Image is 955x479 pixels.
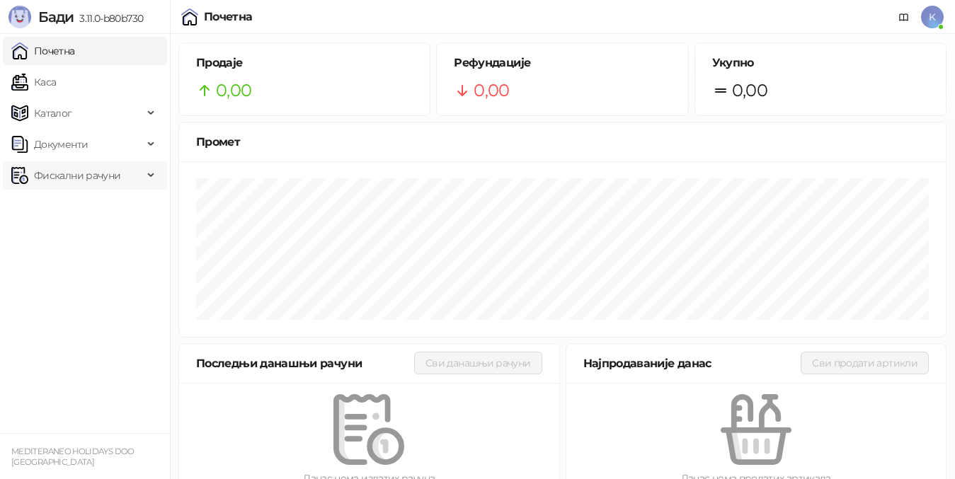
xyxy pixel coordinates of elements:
[34,161,120,190] span: Фискални рачуни
[732,77,767,104] span: 0,00
[196,54,413,71] h5: Продаје
[216,77,251,104] span: 0,00
[801,352,929,374] button: Сви продати артикли
[204,11,253,23] div: Почетна
[414,352,542,374] button: Сви данашњи рачуни
[34,130,88,158] span: Документи
[8,6,31,28] img: Logo
[712,54,929,71] h5: Укупно
[11,446,135,467] small: MEDITERANEO HOLIDAYS DOO [GEOGRAPHIC_DATA]
[196,133,929,151] div: Промет
[196,354,414,372] div: Последњи данашњи рачуни
[583,354,801,372] div: Најпродаваније данас
[474,77,509,104] span: 0,00
[38,8,74,25] span: Бади
[74,12,143,25] span: 3.11.0-b80b730
[454,54,670,71] h5: Рефундације
[11,68,56,96] a: Каса
[893,6,915,28] a: Документација
[11,37,75,65] a: Почетна
[34,99,72,127] span: Каталог
[921,6,944,28] span: K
